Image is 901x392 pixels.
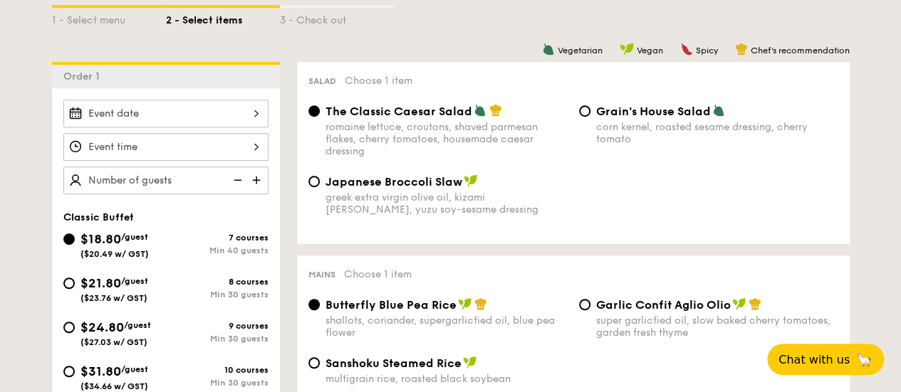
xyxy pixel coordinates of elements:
[749,297,761,310] img: icon-chef-hat.a58ddaea.svg
[63,133,269,161] input: Event time
[308,105,320,117] input: The Classic Caesar Saladromaine lettuce, croutons, shaved parmesan flakes, cherry tomatoes, house...
[474,297,487,310] img: icon-chef-hat.a58ddaea.svg
[80,231,121,247] span: $18.80
[166,365,269,375] div: 10 courses
[325,121,568,157] div: romaine lettuce, croutons, shaved parmesan flakes, cherry tomatoes, housemade caesar dressing
[166,233,269,243] div: 7 courses
[596,314,838,339] div: super garlicfied oil, slow baked cherry tomatoes, garden fresh thyme
[474,104,486,117] img: icon-vegetarian.fe4039eb.svg
[579,299,590,310] input: Garlic Confit Aglio Oliosuper garlicfied oil, slow baked cherry tomatoes, garden fresh thyme
[166,8,280,28] div: 2 - Select items
[121,232,148,242] span: /guest
[80,275,121,291] span: $21.80
[325,314,568,339] div: shallots, coriander, supergarlicfied oil, blue pea flower
[596,105,711,118] span: Grain's House Salad
[458,297,472,310] img: icon-vegan.f8ff3823.svg
[712,104,725,117] img: icon-vegetarian.fe4039eb.svg
[226,166,247,194] img: icon-reduce.1d2dbef1.svg
[308,357,320,369] input: Sanshoku Steamed Ricemultigrain rice, roasted black soybean
[63,366,75,377] input: $31.80/guest($34.66 w/ GST)10 coursesMin 30 guests
[558,46,603,55] span: Vegetarian
[63,100,269,127] input: Event date
[325,298,457,312] span: Butterfly Blue Pea Rice
[80,249,149,259] span: ($20.49 w/ GST)
[778,353,850,366] span: Chat with us
[63,166,269,194] input: Number of guests
[325,356,462,370] span: Sanshoku Steamed Rice
[80,319,124,335] span: $24.80
[464,174,478,187] img: icon-vegan.f8ff3823.svg
[325,105,472,118] span: The Classic Caesar Salad
[247,166,269,194] img: icon-add.58712e84.svg
[63,211,134,223] span: Classic Buffet
[308,76,336,86] span: Salad
[596,121,838,145] div: corn kernel, roasted sesame dressing, cherry tomato
[579,105,590,117] input: Grain's House Saladcorn kernel, roasted sesame dressing, cherry tomato
[751,46,850,55] span: Chef's recommendation
[166,277,269,287] div: 8 courses
[596,298,731,312] span: Garlic Confit Aglio Olio
[63,322,75,333] input: $24.80/guest($27.03 w/ GST)9 coursesMin 30 guests
[680,43,693,55] img: icon-spicy.37a8142b.svg
[855,351,873,368] span: 🦙
[166,378,269,388] div: Min 30 guests
[166,290,269,300] div: Min 30 guests
[308,270,335,280] span: Mains
[166,321,269,331] div: 9 courses
[52,8,166,28] div: 1 - Select menu
[767,344,884,375] button: Chat with us🦙
[463,356,477,369] img: icon-vegan.f8ff3823.svg
[735,43,748,55] img: icon-chef-hat.a58ddaea.svg
[620,43,634,55] img: icon-vegan.f8ff3823.svg
[166,245,269,255] div: Min 40 guests
[280,8,394,28] div: 3 - Check out
[80,364,121,379] span: $31.80
[489,104,502,117] img: icon-chef-hat.a58ddaea.svg
[308,176,320,187] input: Japanese Broccoli Slawgreek extra virgin olive oil, kizami [PERSON_NAME], yuzu soy-sesame dressing
[124,320,151,330] span: /guest
[542,43,555,55] img: icon-vegetarian.fe4039eb.svg
[325,373,568,385] div: multigrain rice, roasted black soybean
[63,70,105,83] span: Order 1
[80,337,147,347] span: ($27.03 w/ GST)
[345,75,412,87] span: Choose 1 item
[325,191,568,216] div: greek extra virgin olive oil, kizami [PERSON_NAME], yuzu soy-sesame dressing
[344,268,412,280] span: Choose 1 item
[121,364,148,374] span: /guest
[121,276,148,286] span: /guest
[63,233,75,245] input: $18.80/guest($20.49 w/ GST)7 coursesMin 40 guests
[63,277,75,289] input: $21.80/guest($23.76 w/ GST)8 coursesMin 30 guests
[80,293,147,303] span: ($23.76 w/ GST)
[308,299,320,310] input: Butterfly Blue Pea Riceshallots, coriander, supergarlicfied oil, blue pea flower
[637,46,663,55] span: Vegan
[696,46,718,55] span: Spicy
[325,175,462,189] span: Japanese Broccoli Slaw
[80,381,148,391] span: ($34.66 w/ GST)
[166,334,269,344] div: Min 30 guests
[732,297,746,310] img: icon-vegan.f8ff3823.svg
